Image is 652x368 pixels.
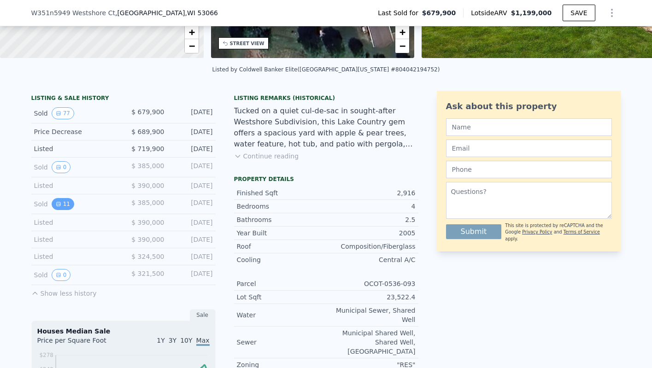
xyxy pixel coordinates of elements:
span: $1,199,000 [511,9,552,17]
span: 1Y [157,337,164,344]
span: 10Y [180,337,192,344]
div: 2.5 [326,215,416,224]
div: Listed [34,181,116,190]
div: Cooling [237,255,326,264]
span: $ 719,900 [131,145,164,152]
div: Municipal Sewer, Shared Well [326,306,416,324]
span: $ 385,000 [131,199,164,206]
div: OCOT-0536-093 [326,279,416,288]
input: Name [446,118,612,136]
div: Sewer [237,338,326,347]
div: Ask about this property [446,100,612,113]
span: , WI 53066 [185,9,218,17]
div: Sold [34,161,116,173]
span: $ 679,900 [131,108,164,116]
div: STREET VIEW [230,40,264,47]
div: [DATE] [172,181,213,190]
div: Parcel [237,279,326,288]
a: Zoom out [185,39,199,53]
button: Continue reading [234,152,299,161]
span: $ 390,000 [131,182,164,189]
div: 4 [326,202,416,211]
div: Listed [34,252,116,261]
div: Listed [34,144,116,153]
span: $ 385,000 [131,162,164,169]
span: $ 390,000 [131,219,164,226]
div: Listed [34,235,116,244]
input: Phone [446,161,612,178]
a: Terms of Service [564,229,600,234]
div: Finished Sqft [237,188,326,198]
span: $ 390,000 [131,236,164,243]
div: 23,522.4 [326,292,416,302]
span: Lotside ARV [471,8,511,18]
div: Sold [34,107,116,119]
div: Year Built [237,228,326,238]
span: Max [196,337,210,346]
div: Composition/Fiberglass [326,242,416,251]
div: 2005 [326,228,416,238]
button: View historical data [52,198,74,210]
tspan: $278 [39,352,53,358]
span: $ 324,500 [131,253,164,260]
button: View historical data [52,107,74,119]
span: Last Sold for [378,8,422,18]
span: + [188,26,194,38]
span: $679,900 [422,8,456,18]
div: Lot Sqft [237,292,326,302]
a: Privacy Policy [522,229,552,234]
div: [DATE] [172,127,213,136]
div: [DATE] [172,198,213,210]
div: [DATE] [172,161,213,173]
button: SAVE [563,5,595,21]
div: [DATE] [172,252,213,261]
div: [DATE] [172,269,213,281]
div: Bedrooms [237,202,326,211]
button: View historical data [52,269,71,281]
div: Sale [190,309,216,321]
button: Show less history [31,285,97,298]
div: Listed by Coldwell Banker Elite ([GEOGRAPHIC_DATA][US_STATE] #804042194752) [212,66,440,73]
div: Sold [34,198,116,210]
div: Water [237,310,326,320]
a: Zoom in [185,25,199,39]
div: [DATE] [172,218,213,227]
div: Bathrooms [237,215,326,224]
div: Tucked on a quiet cul-de-sac in sought-after Westshore Subdivision, this Lake Country gem offers ... [234,105,418,150]
span: W351n5949 Westshore Ct [31,8,115,18]
div: Houses Median Sale [37,327,210,336]
div: [DATE] [172,235,213,244]
div: LISTING & SALE HISTORY [31,94,216,104]
div: 2,916 [326,188,416,198]
button: Submit [446,224,502,239]
span: $ 321,500 [131,270,164,277]
div: [DATE] [172,107,213,119]
button: View historical data [52,161,71,173]
a: Zoom in [395,25,409,39]
input: Email [446,140,612,157]
div: This site is protected by reCAPTCHA and the Google and apply. [505,222,611,242]
div: Price Decrease [34,127,116,136]
span: − [399,40,405,52]
div: Roof [237,242,326,251]
span: , [GEOGRAPHIC_DATA] [115,8,218,18]
div: Price per Square Foot [37,336,123,350]
span: + [399,26,405,38]
div: Listing Remarks (Historical) [234,94,418,102]
div: Property details [234,175,418,183]
span: 3Y [169,337,176,344]
div: [DATE] [172,144,213,153]
span: − [188,40,194,52]
a: Zoom out [395,39,409,53]
div: Listed [34,218,116,227]
div: Central A/C [326,255,416,264]
span: $ 689,900 [131,128,164,135]
button: Show Options [603,4,621,22]
div: Municipal Shared Well, Shared Well, [GEOGRAPHIC_DATA] [326,328,416,356]
div: Sold [34,269,116,281]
